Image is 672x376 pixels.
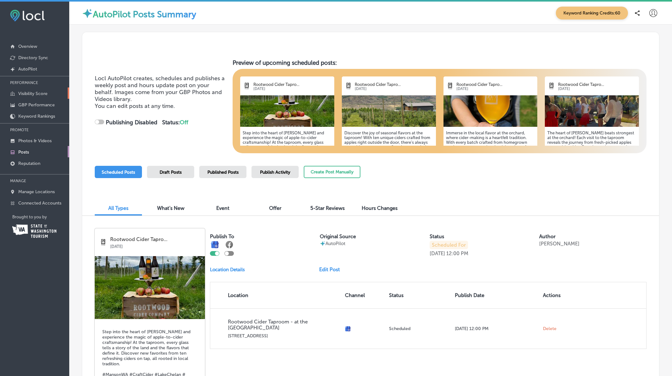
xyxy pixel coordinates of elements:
span: Off [180,119,188,126]
p: [DATE] [355,87,433,91]
p: [DATE] [558,87,636,91]
label: Status [430,233,444,239]
img: 0275c0c0-0ef8-4a87-a9f5-f660f23ef6e820200930_113258.jpg [443,95,538,127]
p: [PERSON_NAME] [539,241,579,247]
a: Edit Post [319,267,345,272]
img: 5e338a52-3eac-4f14-95d1-24d93df9e564IMG_0632-EDIT.jpg [240,95,334,127]
strong: Publishing Disabled [106,119,157,126]
p: 12:00 PM [446,250,468,256]
p: Photos & Videos [18,138,52,143]
span: Keyword Ranking Credits: 60 [556,7,628,20]
p: Keyword Rankings [18,114,55,119]
p: Manage Locations [18,189,55,194]
p: Rootwood Cider Tapro... [355,82,433,87]
img: b4b9b2d5-57aa-438b-b213-c065b963786fIMG_0151-EDIT.jpg [545,95,639,127]
p: [DATE] [430,250,445,256]
span: Delete [543,326,556,332]
p: Directory Sync [18,55,48,60]
img: Washington Tourism [12,224,56,238]
p: Overview [18,44,37,49]
span: Scheduled Posts [102,170,135,175]
p: Rootwood Cider Taproom - at the [GEOGRAPHIC_DATA] [228,319,340,331]
p: [STREET_ADDRESS] [228,333,340,339]
img: fda3e92497d09a02dc62c9cd864e3231.png [10,10,45,21]
button: Create Post Manually [304,166,360,178]
p: Reputation [18,161,40,166]
span: Offer [269,205,281,211]
p: Connected Accounts [18,200,61,206]
p: Scheduled [389,326,450,331]
span: You can edit posts at any time. [95,103,175,109]
span: 5-Star Reviews [310,205,345,211]
p: Rootwood Cider Tapro... [253,82,332,87]
img: logo [243,82,251,90]
h3: Preview of upcoming scheduled posts: [233,59,647,66]
p: [DATE] 12:00 PM [455,326,538,331]
label: Original Source [320,233,356,239]
p: Scheduled For [430,241,468,249]
label: Publish To [210,233,234,239]
span: Published Posts [207,170,239,175]
span: Hours Changes [362,205,398,211]
img: 3992f6bc-e458-471e-86a6-53993b0c3d30IMG_4511.jpg [342,95,436,127]
th: Location [210,282,342,308]
p: [DATE] [456,87,535,91]
th: Actions [540,282,576,308]
span: All Types [108,205,128,211]
img: autopilot-icon [82,8,93,19]
p: Rootwood Cider Tapro... [110,237,200,242]
label: AutoPilot Posts Summary [93,9,196,20]
span: Publish Activity [260,170,290,175]
th: Publish Date [452,282,540,308]
label: Author [539,233,556,239]
img: autopilot-icon [320,241,325,246]
p: Brought to you by [12,215,69,219]
p: Rootwood Cider Tapro... [558,82,636,87]
h5: Immerse in the local flavor at the orchard, where cider-making is a heartfelt tradition. With eve... [446,131,535,173]
h5: Discover the joy of seasonal flavors at the taproom! With ten unique ciders crafted from apples r... [344,131,433,178]
p: Posts [18,149,29,155]
h5: Step into the heart of [PERSON_NAME] and experience the magic of apple-to-cider craftsmanship! At... [243,131,332,178]
p: [DATE] [253,87,332,91]
img: logo [99,239,107,246]
p: Location Details [210,267,245,272]
span: Locl AutoPilot creates, schedules and publishes a weekly post and hours update post on your behal... [95,75,225,103]
h5: The heart of [PERSON_NAME] beats strongest at the orchard! Each visit to the taproom reveals the ... [547,131,636,178]
th: Status [387,282,453,308]
p: Visibility Score [18,91,48,96]
p: Rootwood Cider Tapro... [456,82,535,87]
img: logo [344,82,352,90]
p: GBP Performance [18,102,55,108]
p: AutoPilot [325,241,345,246]
span: Draft Posts [160,170,182,175]
img: logo [547,82,555,90]
img: 5e338a52-3eac-4f14-95d1-24d93df9e564IMG_0632-EDIT.jpg [95,256,205,319]
p: AutoPilot [18,66,37,72]
span: Event [216,205,229,211]
span: What's New [157,205,184,211]
img: logo [446,82,454,90]
th: Channel [342,282,387,308]
p: [DATE] [110,242,200,249]
strong: Status: [162,119,188,126]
